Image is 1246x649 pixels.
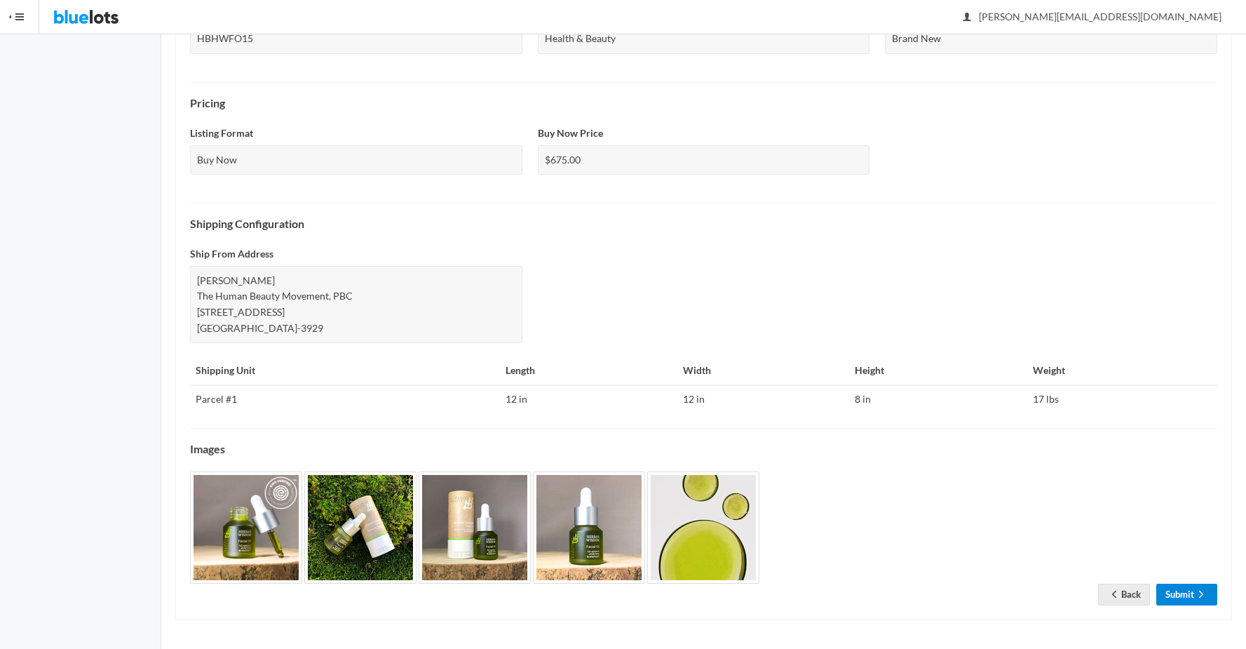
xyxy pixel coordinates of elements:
td: Parcel #1 [190,385,500,413]
th: Weight [1027,357,1217,385]
div: HBHWFO15 [190,24,522,54]
img: 697785db-bf02-46c4-b6b3-34e0aab9044f-1711568968.jpg [647,471,759,584]
div: $675.00 [538,145,870,175]
td: 12 in [500,385,678,413]
a: arrow backBack [1098,584,1150,605]
th: Shipping Unit [190,357,500,385]
img: fc62b458-c2ee-48af-a5ca-fecc37bb345a-1711568470.jpg [304,471,417,584]
img: 846de689-0e4f-4302-a3ac-45c309ee2d48-1711568469.png [190,471,302,584]
img: ac273e58-0894-477d-b67f-4311086558ac-1711568967.jpg [533,471,645,584]
label: Ship From Address [190,246,273,262]
label: Listing Format [190,126,253,142]
img: a2926c2b-4fe1-48db-9740-7b257edcdc8d-1711568966.jpg [419,471,531,584]
h4: Shipping Configuration [190,218,1217,230]
div: Health & Beauty [538,24,870,54]
ion-icon: arrow back [1107,589,1121,602]
ion-icon: person [960,11,974,25]
span: [PERSON_NAME][EMAIL_ADDRESS][DOMAIN_NAME] [963,11,1221,22]
td: 8 in [849,385,1027,413]
ion-icon: arrow forward [1194,589,1208,602]
th: Length [500,357,678,385]
div: Brand New [885,24,1217,54]
td: 17 lbs [1027,385,1217,413]
div: [PERSON_NAME] The Human Beauty Movement, PBC [STREET_ADDRESS] [GEOGRAPHIC_DATA]-3929 [190,266,522,343]
label: Buy Now Price [538,126,603,142]
div: Buy Now [190,145,522,175]
a: Submitarrow forward [1156,584,1217,605]
td: 12 in [677,385,849,413]
h4: Pricing [190,97,1217,109]
h4: Images [190,443,1217,455]
th: Width [677,357,849,385]
th: Height [849,357,1027,385]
